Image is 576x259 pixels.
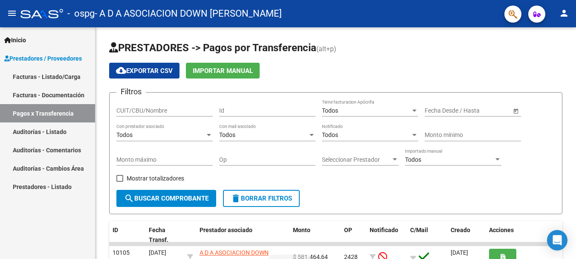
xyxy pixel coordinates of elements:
mat-icon: cloud_download [116,65,126,76]
span: Todos [405,156,421,163]
button: Open calendar [511,106,520,115]
span: ID [113,227,118,233]
input: Fecha inicio [425,107,456,114]
h3: Filtros [116,86,146,98]
span: Prestadores / Proveedores [4,54,82,63]
datatable-header-cell: Notificado [366,221,407,249]
datatable-header-cell: C/Mail [407,221,447,249]
mat-icon: search [124,193,134,204]
datatable-header-cell: Fecha Transf. [145,221,184,249]
span: Buscar Comprobante [124,195,208,202]
span: Seleccionar Prestador [322,156,391,163]
span: Todos [322,131,338,138]
span: Exportar CSV [116,67,173,75]
button: Buscar Comprobante [116,190,216,207]
span: Acciones [489,227,514,233]
mat-icon: person [559,8,569,18]
span: Todos [116,131,133,138]
span: Fecha Transf. [149,227,168,243]
datatable-header-cell: Monto [289,221,341,249]
span: - A D A ASOCIACION DOWN [PERSON_NAME] [95,4,282,23]
datatable-header-cell: OP [341,221,366,249]
span: Importar Manual [193,67,253,75]
span: - ospg [67,4,95,23]
input: Fecha fin [463,107,505,114]
span: Inicio [4,35,26,45]
span: Borrar Filtros [231,195,292,202]
span: Todos [322,107,338,114]
div: Open Intercom Messenger [547,230,567,250]
button: Borrar Filtros [223,190,300,207]
mat-icon: delete [231,193,241,204]
datatable-header-cell: Creado [447,221,486,249]
span: Creado [451,227,470,233]
button: Importar Manual [186,63,260,79]
datatable-header-cell: Prestador asociado [196,221,289,249]
mat-icon: menu [7,8,17,18]
datatable-header-cell: ID [109,221,145,249]
span: Notificado [370,227,398,233]
span: Monto [293,227,310,233]
button: Exportar CSV [109,63,179,79]
span: Prestador asociado [200,227,252,233]
span: (alt+p) [316,45,336,53]
span: Todos [219,131,235,138]
span: C/Mail [410,227,428,233]
span: Mostrar totalizadores [127,173,184,183]
span: PRESTADORES -> Pagos por Transferencia [109,42,316,54]
datatable-header-cell: Acciones [486,221,562,249]
span: OP [344,227,352,233]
